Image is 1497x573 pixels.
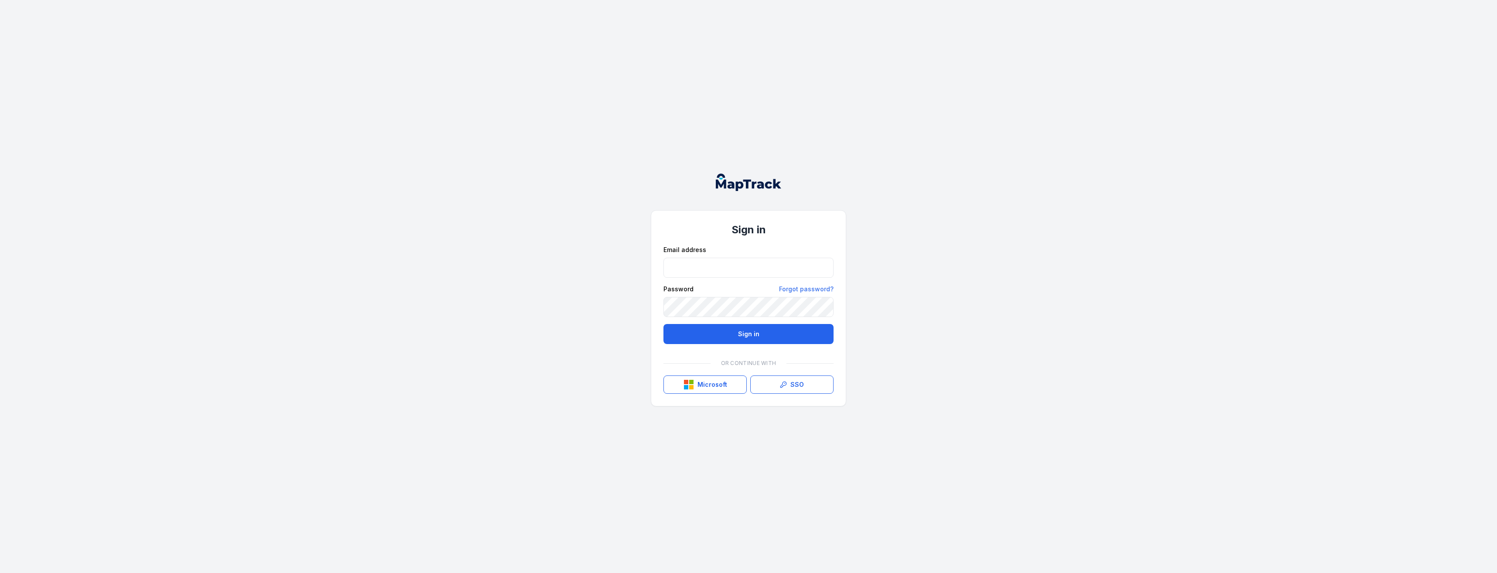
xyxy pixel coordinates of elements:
[702,174,795,191] nav: Global
[663,246,706,254] label: Email address
[663,324,834,344] button: Sign in
[663,285,694,293] label: Password
[750,375,834,394] a: SSO
[663,223,834,237] h1: Sign in
[663,355,834,372] div: Or continue with
[779,285,834,293] a: Forgot password?
[663,375,747,394] button: Microsoft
